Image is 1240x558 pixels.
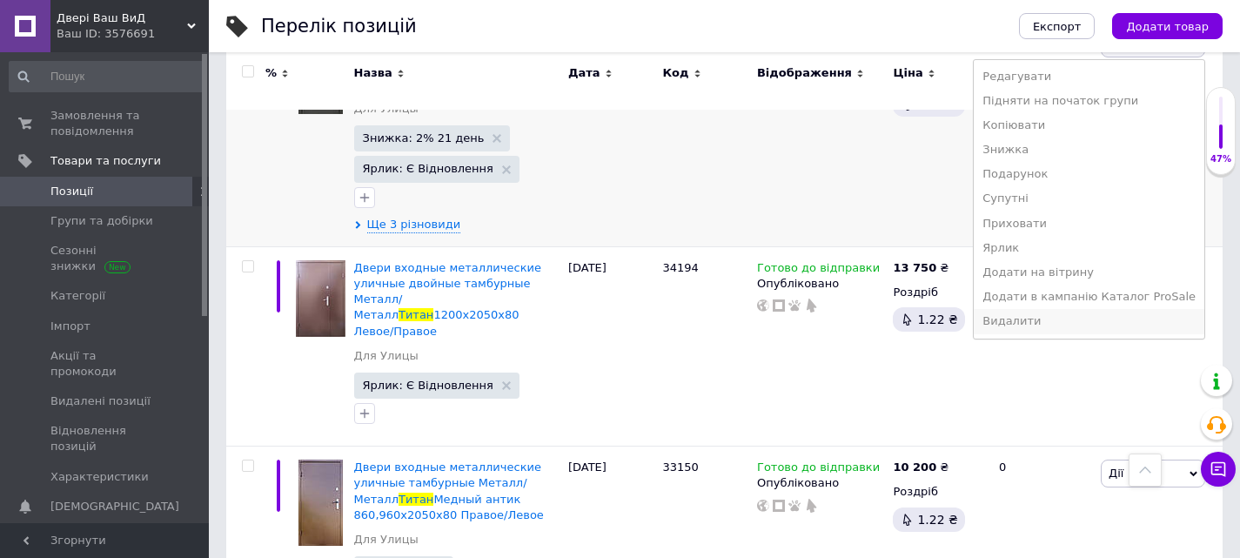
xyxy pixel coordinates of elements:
span: Експорт [1033,20,1082,33]
li: Ярлик [974,236,1204,260]
div: ₴ [893,260,948,276]
span: Відображення [757,65,852,81]
span: Знижка: 2% 21 день [363,132,485,144]
span: Ярлик: Є Відновлення [363,380,493,391]
button: Експорт [1019,13,1096,39]
li: Копіювати [974,113,1204,138]
span: Сезонні знижки [50,243,161,274]
span: Двери входные металлические уличные тамбурные Металл/Металл [354,461,541,505]
a: Для Улицы [354,532,419,548]
li: Приховати [974,212,1204,236]
div: Роздріб [893,484,984,500]
span: Ярлик: Є Відновлення [363,163,493,174]
button: Чат з покупцем [1201,452,1236,487]
span: Код [662,65,688,81]
div: Опубліковано [757,475,884,491]
li: Додати в кампанію Каталог ProSale [974,285,1204,309]
span: 1.22 ₴ [917,513,957,527]
span: Замовлення та повідомлення [50,108,161,139]
div: [DATE] [564,16,659,247]
button: Додати товар [1112,13,1223,39]
span: Готово до відправки [757,461,880,479]
span: Відновлення позицій [50,423,161,454]
div: Опубліковано [757,276,884,292]
li: Додати на вітрину [974,260,1204,285]
img: Двери входные металлические уличные двойные тамбурные Металл/Металл Титан 1200х2050х80 Левое/Правое [296,260,345,337]
span: Титан [399,493,433,506]
div: Перелік позицій [261,17,417,36]
li: Видалити [974,309,1204,333]
a: Двери входные металлические уличные двойные тамбурные Металл/МеталлТитан1200х2050х80 Левое/Правое [354,261,541,338]
div: 1 [989,246,1096,446]
span: Позиції [50,184,93,199]
span: Ціна [893,65,922,81]
div: ₴ [893,460,948,475]
span: Імпорт [50,319,90,334]
span: Видалені позиції [50,393,151,409]
span: 34194 [662,261,698,274]
span: Дата [568,65,600,81]
li: Супутні [974,186,1204,211]
input: Пошук [9,61,205,92]
span: Ще 3 різновиди [367,217,461,233]
span: Категорії [50,288,105,304]
li: Редагувати [974,64,1204,89]
span: Товари та послуги [50,153,161,169]
b: 13 750 [893,261,936,274]
div: Роздріб [893,285,984,300]
span: Групи та добірки [50,213,153,229]
a: Для Улицы [354,348,419,364]
span: Титан [399,308,433,321]
div: Ваш ID: 3576691 [57,26,209,42]
span: Двері Ваш ВиД [57,10,187,26]
span: Дії [1109,467,1123,480]
span: Додати товар [1126,20,1209,33]
li: Подарунок [974,162,1204,186]
span: [DEMOGRAPHIC_DATA] [50,499,179,514]
span: 1.22 ₴ [917,97,957,111]
span: % [265,65,277,81]
span: Двери входные металлические уличные двойные тамбурные Металл/Металл [354,261,541,322]
div: 47% [1207,153,1235,165]
span: Характеристики [50,469,149,485]
img: Двери входные металлические уличные тамбурные Металл/Металл Титан Медный антик 860,960х2050х80 Пр... [298,460,343,546]
a: Двери входные металлические уличные тамбурные Металл/МеталлТитанМедный антик 860,960х2050х80 Прав... [354,461,544,521]
li: Знижка [974,138,1204,162]
li: Підняти на початок групи [974,89,1204,113]
span: Акції та промокоди [50,348,161,380]
span: Медный антик 860,960х2050х80 Правое/Левое [354,493,544,521]
span: Назва [354,65,392,81]
b: 10 200 [893,461,936,474]
span: 1.22 ₴ [917,313,957,326]
span: 33150 [662,461,698,474]
span: Готово до відправки [757,261,880,279]
span: 1200х2050х80 Левое/Правое [354,308,519,337]
div: [DATE] [564,246,659,446]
